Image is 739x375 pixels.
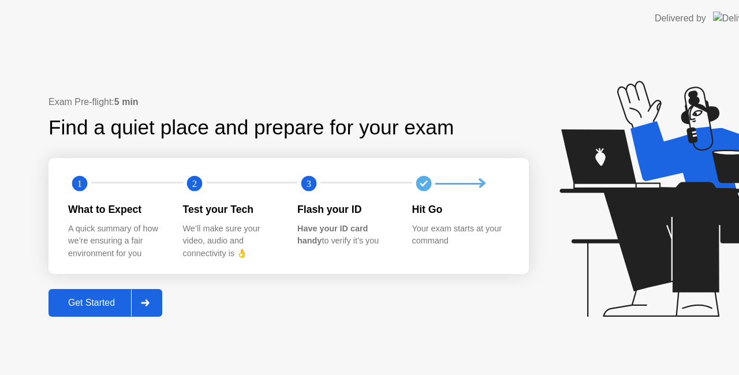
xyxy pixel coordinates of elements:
[183,202,279,217] div: Test your Tech
[68,223,165,260] div: A quick summary of how we’re ensuring a fair environment for you
[48,289,162,317] button: Get Started
[412,223,509,247] div: Your exam starts at your command
[297,224,368,246] b: Have your ID card handy
[297,223,394,247] div: to verify it’s you
[48,95,529,109] div: Exam Pre-flight:
[48,112,456,143] div: Find a quiet place and prepare for your exam
[68,202,165,217] div: What to Expect
[114,97,139,107] b: 5 min
[52,298,131,308] div: Get Started
[183,223,279,260] div: We’ll make sure your video, audio and connectivity is 👌
[192,178,196,189] text: 2
[412,202,509,217] div: Hit Go
[307,178,311,189] text: 3
[655,12,706,25] div: Delivered by
[297,202,394,217] div: Flash your ID
[77,178,82,189] text: 1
